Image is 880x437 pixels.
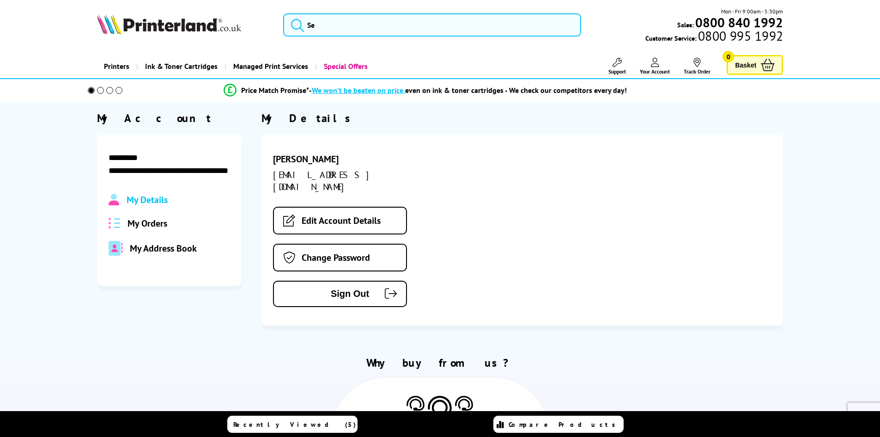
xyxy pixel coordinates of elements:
a: Track Order [684,58,710,75]
span: Price Match Promise* [241,86,309,95]
div: [EMAIL_ADDRESS][DOMAIN_NAME] [273,169,437,193]
input: Se [283,13,581,37]
img: Printerland Logo [97,14,241,34]
a: Compare Products [493,416,624,433]
span: Your Account [640,68,670,75]
img: Printer Experts [405,396,426,419]
b: 0800 840 1992 [695,14,783,31]
h2: Why buy from us? [97,356,783,370]
a: 0800 840 1992 [694,18,783,27]
img: Profile.svg [109,194,119,206]
span: We won’t be beaten on price, [312,86,405,95]
div: - even on ink & toner cartridges - We check our competitors every day! [309,86,627,95]
img: address-book-duotone-solid.svg [109,241,122,256]
div: My Account [97,111,241,125]
div: My Details [261,111,783,125]
img: Printer Experts [454,396,474,419]
span: My Details [127,194,168,206]
a: Your Account [640,58,670,75]
a: Basket 0 [727,55,783,75]
a: Printerland Logo [97,14,272,36]
span: My Orders [127,217,167,229]
span: Support [608,68,626,75]
span: Customer Service: [645,31,783,43]
button: Sign Out [273,281,407,307]
a: Edit Account Details [273,207,407,234]
img: all-order.svg [109,218,121,228]
a: Recently Viewed (5) [227,416,358,433]
div: [PERSON_NAME] [273,153,437,165]
img: Printer Experts [426,396,454,428]
span: Compare Products [509,420,620,429]
a: Ink & Toner Cartridges [136,55,225,78]
a: Support [608,58,626,75]
span: 0 [722,51,734,62]
span: My Address Book [130,242,197,254]
a: Managed Print Services [225,55,315,78]
a: Change Password [273,244,407,271]
a: Printers [97,55,136,78]
a: Special Offers [315,55,375,78]
span: Basket [735,59,756,71]
span: Mon - Fri 9:00am - 5:30pm [721,7,783,16]
span: Ink & Toner Cartridges [145,55,218,78]
span: 0800 995 1992 [697,31,783,40]
span: Sales: [677,20,694,29]
span: Sign Out [288,289,369,299]
span: Recently Viewed (5) [233,420,356,429]
li: modal_Promise [75,82,776,98]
